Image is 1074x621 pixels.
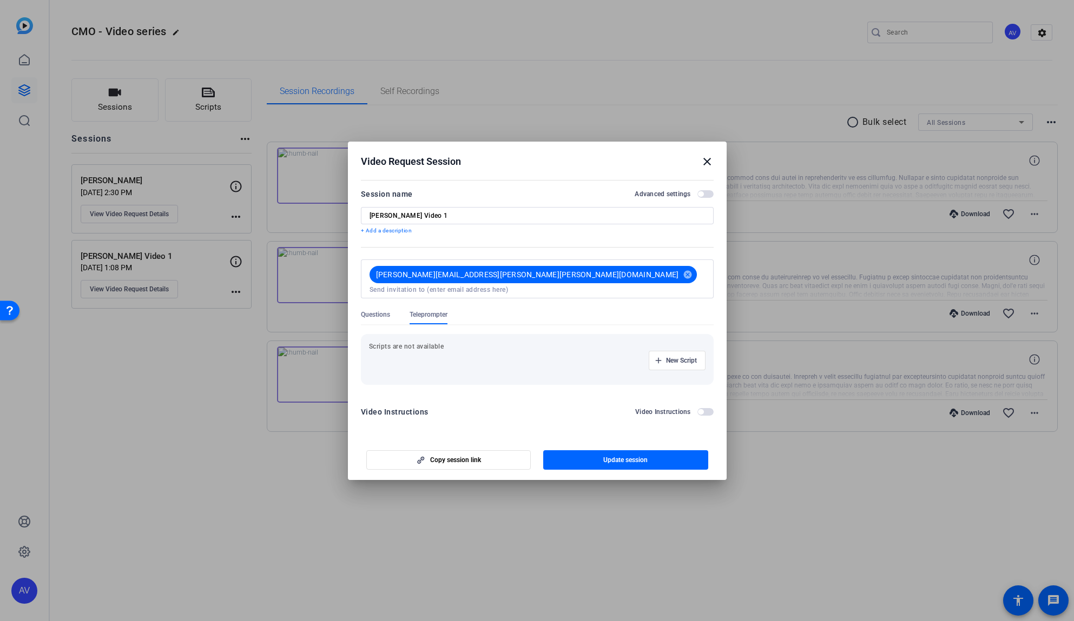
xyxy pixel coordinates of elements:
input: Enter Session Name [370,211,705,220]
button: Copy session link [366,450,531,470]
h2: Video Instructions [635,408,691,416]
span: Update session [603,456,648,464]
span: Teleprompter [410,310,447,319]
span: Copy session link [430,456,481,464]
mat-icon: cancel [678,270,697,279]
p: + Add a description [361,226,714,235]
span: New Script [666,356,697,365]
button: Update session [543,450,708,470]
mat-icon: close [701,155,714,168]
input: Send invitation to (enter email address here) [370,285,705,294]
div: Video Request Session [361,155,714,168]
div: Video Instructions [361,405,429,418]
button: New Script [649,351,706,370]
h2: Advanced settings [635,190,690,198]
div: Session name [361,188,413,201]
span: Questions [361,310,390,319]
span: [PERSON_NAME][EMAIL_ADDRESS][PERSON_NAME][PERSON_NAME][DOMAIN_NAME] [376,269,679,280]
p: Scripts are not available [369,342,706,351]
